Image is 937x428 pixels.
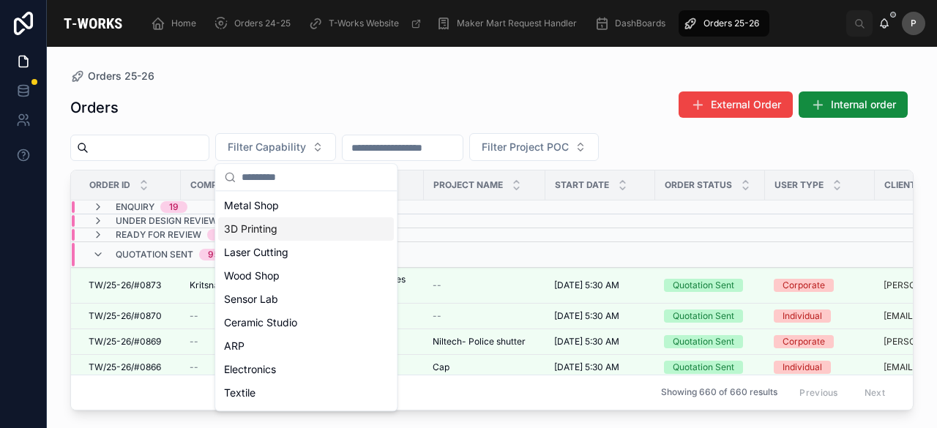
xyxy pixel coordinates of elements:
div: 19 [169,201,179,213]
a: -- [190,336,294,348]
div: 95 [208,249,219,260]
span: Orders 24-25 [234,18,291,29]
div: Wood Shop [218,264,394,288]
a: -- [190,361,294,373]
span: Home [171,18,196,29]
a: Individual [774,361,866,374]
span: Under Design Review [116,215,217,227]
span: -- [433,310,441,322]
a: Individual [774,309,866,323]
button: External Order [679,91,793,118]
a: Quotation Sent [664,361,756,374]
span: Orders 25-26 [703,18,759,29]
span: -- [190,336,198,348]
button: Internal order [799,91,908,118]
div: Corporate [783,335,825,348]
a: TW/25-26/#0869 [89,336,172,348]
div: Laser Cutting [218,241,394,264]
span: DashBoards [615,18,665,29]
a: [DATE] 5:30 AM [554,279,646,291]
a: Orders 25-26 [679,10,769,37]
div: scrollable content [139,7,846,40]
a: Quotation Sent [664,279,756,292]
span: Cap [433,361,449,373]
span: Internal order [831,97,896,112]
span: Ready for Review [116,229,201,241]
div: Metal Shop [218,194,394,217]
span: Filter Project POC [482,140,569,154]
div: 3D Printing [218,217,394,241]
span: Maker Mart Request Handler [457,18,577,29]
a: [DATE] 5:30 AM [554,361,646,373]
span: Kritsnam Technologies [190,279,284,291]
div: Ceramic Studio [218,311,394,334]
a: Orders 24-25 [209,10,301,37]
span: Niltech- Police shutter [433,336,526,348]
span: Enquiry [116,201,154,213]
a: TW/25-26/#0873 [89,279,172,291]
span: External Order [711,97,781,112]
a: Maker Mart Request Handler [432,10,587,37]
span: TW/25-26/#0873 [89,279,161,291]
a: Corporate [774,335,866,348]
a: -- [433,279,537,291]
span: -- [190,361,198,373]
span: Order ID [89,179,130,191]
div: Quotation Sent [673,309,734,323]
span: T-Works Website [329,18,399,29]
span: -- [190,310,198,322]
a: Orders 25-26 [70,69,154,83]
span: Project Name [433,179,503,191]
span: TW/25-26/#0866 [89,361,161,373]
div: Textile [218,381,394,405]
span: TW/25-26/#0870 [89,310,162,322]
span: P [911,18,917,29]
a: -- [433,310,537,322]
span: Orders 25-26 [88,69,154,83]
a: Corporate [774,279,866,292]
div: Individual [783,361,822,374]
span: Start Date [555,179,609,191]
span: Company Name [190,179,265,191]
a: DashBoards [590,10,676,37]
a: Cap [433,361,537,373]
a: TW/25-26/#0870 [89,310,172,322]
a: Home [146,10,206,37]
span: Showing 660 of 660 results [661,387,777,399]
a: [DATE] 5:30 AM [554,310,646,322]
img: App logo [59,12,127,35]
div: Individual [783,309,822,323]
span: TW/25-26/#0869 [89,336,161,348]
button: Select Button [215,133,336,161]
span: [DATE] 5:30 AM [554,279,619,291]
div: Electronics [218,358,394,381]
a: -- [190,310,294,322]
div: Sensor Lab [218,288,394,311]
a: Niltech- Police shutter [433,336,537,348]
span: Order Status [665,179,732,191]
div: Quotation Sent [673,361,734,374]
div: Miscellaneous [218,405,394,428]
a: T-Works Website [304,10,429,37]
a: TW/25-26/#0866 [89,361,172,373]
span: [DATE] 5:30 AM [554,361,619,373]
div: Quotation Sent [673,279,734,292]
a: Kritsnam Technologies [190,279,294,291]
span: Quotation Sent [116,249,193,260]
span: Filter Capability [228,140,306,154]
div: Quotation Sent [673,335,734,348]
span: -- [433,279,441,291]
a: Quotation Sent [664,335,756,348]
a: [DATE] 5:30 AM [554,336,646,348]
span: User Type [774,179,824,191]
span: [DATE] 5:30 AM [554,336,619,348]
div: Corporate [783,279,825,292]
span: [DATE] 5:30 AM [554,310,619,322]
h1: Orders [70,97,119,118]
a: Quotation Sent [664,309,756,323]
div: ARP [218,334,394,358]
div: Suggestions [215,191,397,410]
button: Select Button [469,133,599,161]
